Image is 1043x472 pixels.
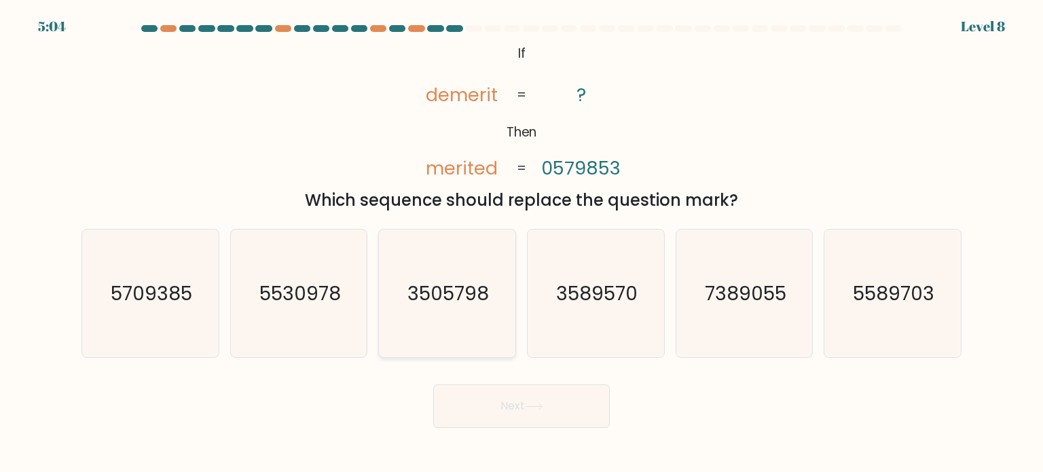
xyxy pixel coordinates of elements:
tspan: merited [426,156,498,181]
button: Next [433,384,610,428]
text: 3505798 [408,279,490,306]
svg: @import url('[URL][DOMAIN_NAME]); [407,41,636,183]
tspan: 0579853 [542,156,621,181]
tspan: demerit [426,82,498,107]
tspan: = [517,86,526,104]
tspan: = [517,160,526,178]
text: 5589703 [853,279,934,306]
text: 5530978 [259,279,341,306]
text: 5709385 [111,279,192,306]
text: 7389055 [705,279,786,306]
div: 5:04 [38,16,66,37]
tspan: Then [507,124,537,142]
tspan: If [518,44,526,62]
tspan: ? [577,82,586,107]
div: Level 8 [961,16,1005,37]
div: Which sequence should replace the question mark? [90,188,953,213]
text: 3589570 [556,279,638,306]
